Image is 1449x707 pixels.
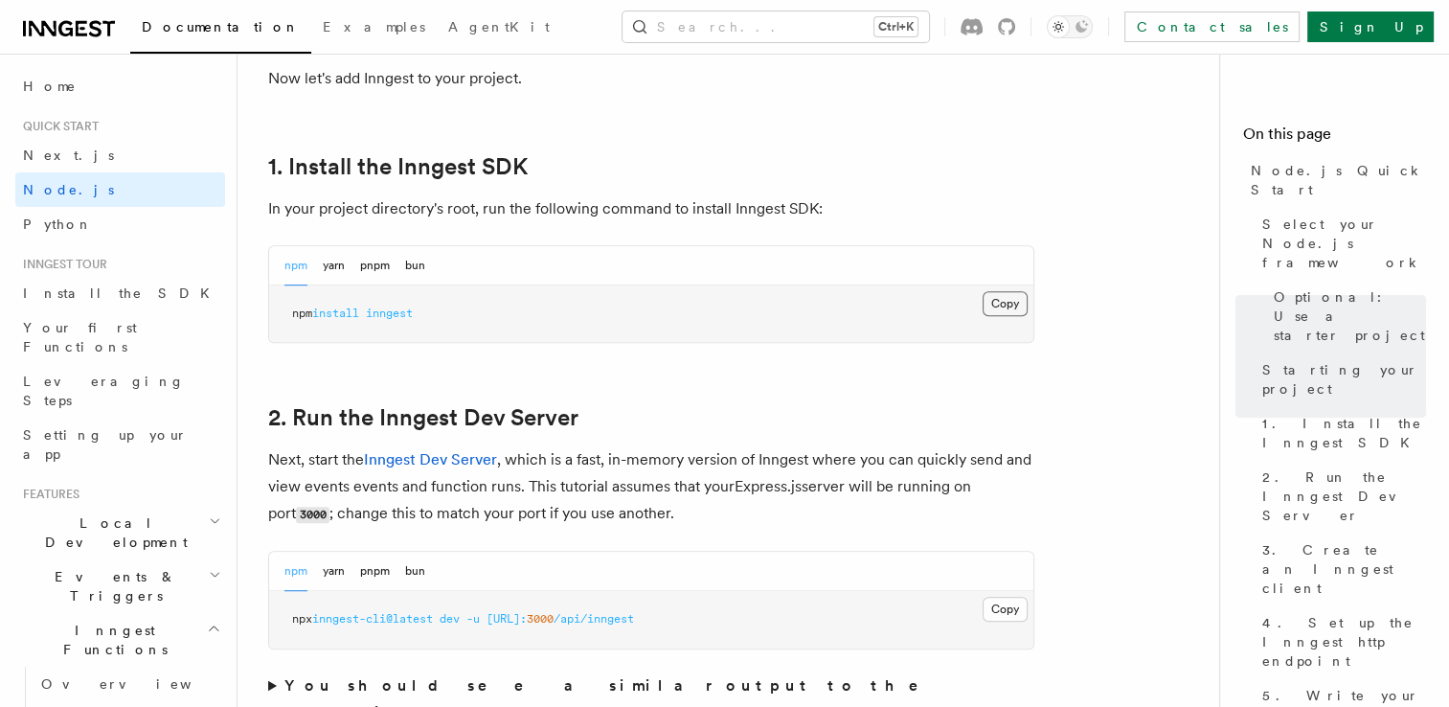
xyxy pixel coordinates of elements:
a: Examples [311,6,437,52]
button: Toggle dark mode [1047,15,1093,38]
span: [URL]: [487,612,527,626]
p: In your project directory's root, run the following command to install Inngest SDK: [268,195,1034,222]
button: npm [284,246,307,285]
button: bun [405,246,425,285]
span: Leveraging Steps [23,374,185,408]
span: Python [23,217,93,232]
a: Node.js [15,172,225,207]
span: Setting up your app [23,427,188,462]
a: 2. Run the Inngest Dev Server [268,404,578,431]
span: Features [15,487,79,502]
button: Copy [983,597,1028,622]
p: Now let's add Inngest to your project. [268,65,1034,92]
button: pnpm [360,246,390,285]
a: Starting your project [1255,353,1426,406]
span: Install the SDK [23,285,221,301]
span: 3000 [527,612,554,626]
button: Search...Ctrl+K [623,11,929,42]
a: Documentation [130,6,311,54]
span: 3. Create an Inngest client [1262,540,1426,598]
a: 3. Create an Inngest client [1255,533,1426,605]
button: npm [284,552,307,591]
a: 1. Install the Inngest SDK [268,153,528,180]
span: Overview [41,676,238,692]
span: Events & Triggers [15,567,209,605]
span: Optional: Use a starter project [1274,287,1426,345]
a: Install the SDK [15,276,225,310]
a: Inngest Dev Server [364,450,497,468]
span: Node.js Quick Start [1251,161,1426,199]
span: 2. Run the Inngest Dev Server [1262,468,1426,525]
a: Node.js Quick Start [1243,153,1426,207]
a: 4. Set up the Inngest http endpoint [1255,605,1426,678]
span: Inngest Functions [15,621,207,659]
span: -u [466,612,480,626]
code: 3000 [296,507,329,523]
span: Local Development [15,513,209,552]
button: yarn [323,552,345,591]
a: 2. Run the Inngest Dev Server [1255,460,1426,533]
span: Examples [323,19,425,34]
a: AgentKit [437,6,561,52]
span: Home [23,77,77,96]
span: Starting your project [1262,360,1426,399]
span: AgentKit [448,19,550,34]
span: Quick start [15,119,99,134]
span: inngest [366,307,413,320]
span: Select your Node.js framework [1262,215,1426,272]
span: 1. Install the Inngest SDK [1262,414,1426,452]
a: Leveraging Steps [15,364,225,418]
a: Select your Node.js framework [1255,207,1426,280]
a: 1. Install the Inngest SDK [1255,406,1426,460]
button: bun [405,552,425,591]
a: Overview [34,667,225,701]
span: Inngest tour [15,257,107,272]
span: npm [292,307,312,320]
h4: On this page [1243,123,1426,153]
a: Next.js [15,138,225,172]
button: Local Development [15,506,225,559]
span: /api/inngest [554,612,634,626]
button: yarn [323,246,345,285]
span: inngest-cli@latest [312,612,433,626]
span: Your first Functions [23,320,137,354]
span: npx [292,612,312,626]
a: Setting up your app [15,418,225,471]
span: 4. Set up the Inngest http endpoint [1262,613,1426,671]
button: Inngest Functions [15,613,225,667]
span: Node.js [23,182,114,197]
kbd: Ctrl+K [874,17,917,36]
button: pnpm [360,552,390,591]
span: Documentation [142,19,300,34]
span: install [312,307,359,320]
span: Next.js [23,148,114,163]
button: Events & Triggers [15,559,225,613]
a: Home [15,69,225,103]
span: dev [440,612,460,626]
a: Python [15,207,225,241]
a: Optional: Use a starter project [1266,280,1426,353]
a: Your first Functions [15,310,225,364]
a: Sign Up [1307,11,1434,42]
button: Copy [983,291,1028,316]
a: Contact sales [1124,11,1300,42]
p: Next, start the , which is a fast, in-memory version of Inngest where you can quickly send and vi... [268,446,1034,528]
